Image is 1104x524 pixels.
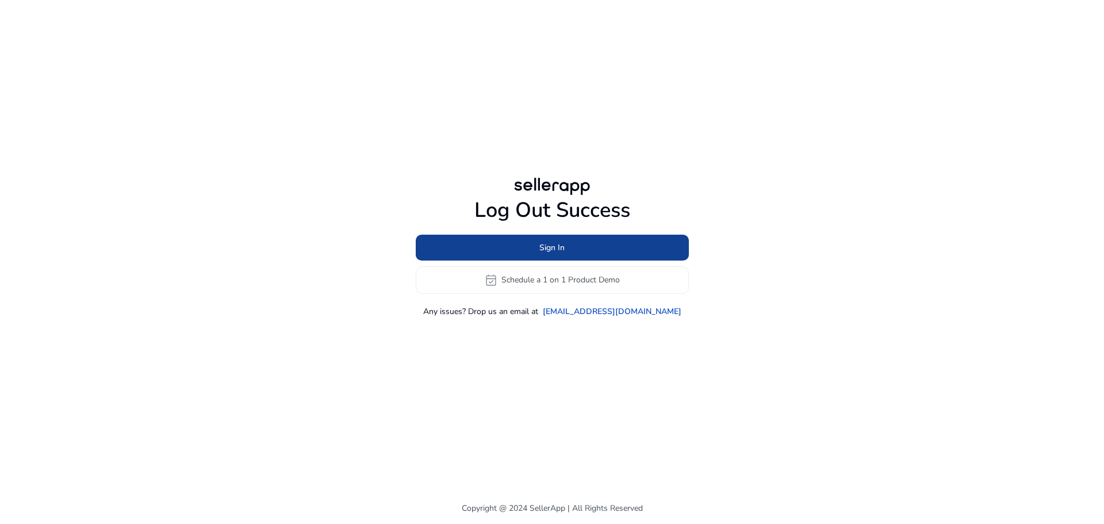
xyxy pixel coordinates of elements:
button: event_availableSchedule a 1 on 1 Product Demo [416,266,689,294]
span: event_available [484,273,498,287]
a: [EMAIL_ADDRESS][DOMAIN_NAME] [543,305,681,318]
button: Sign In [416,235,689,261]
p: Any issues? Drop us an email at [423,305,538,318]
span: Sign In [539,242,565,254]
h1: Log Out Success [416,198,689,223]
